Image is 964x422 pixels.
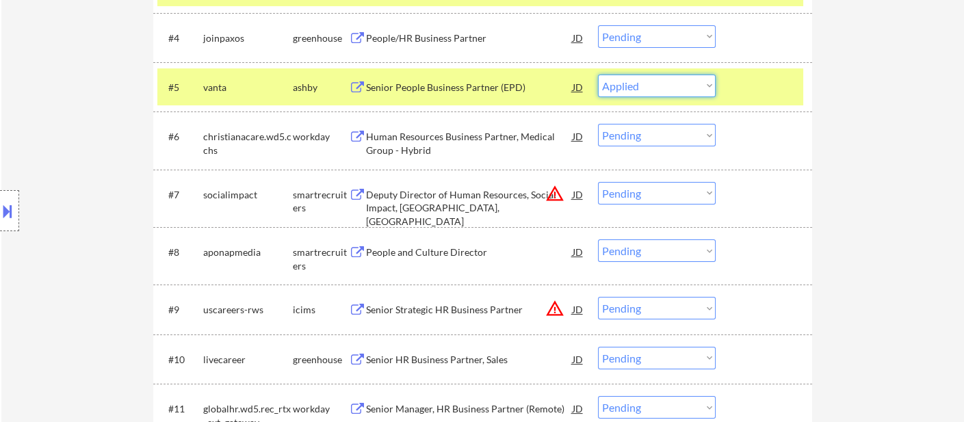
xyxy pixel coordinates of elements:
[293,353,349,367] div: greenhouse
[571,297,585,321] div: JD
[293,188,349,215] div: smartrecruiters
[168,31,192,45] div: #4
[571,75,585,99] div: JD
[203,303,293,317] div: uscareers-rws
[545,184,564,203] button: warning_amber
[293,246,349,272] div: smartrecruiters
[203,353,293,367] div: livecareer
[168,353,192,367] div: #10
[293,31,349,45] div: greenhouse
[545,299,564,318] button: warning_amber
[571,396,585,421] div: JD
[571,182,585,207] div: JD
[366,188,573,228] div: Deputy Director of Human Resources, Social Impact, [GEOGRAPHIC_DATA], [GEOGRAPHIC_DATA]
[366,402,573,416] div: Senior Manager, HR Business Partner (Remote)
[203,31,293,45] div: joinpaxos
[203,246,293,259] div: aponapmedia
[203,188,293,202] div: socialimpact
[366,303,573,317] div: Senior Strategic HR Business Partner
[366,31,573,45] div: People/HR Business Partner
[366,353,573,367] div: Senior HR Business Partner, Sales
[168,81,192,94] div: #5
[571,25,585,50] div: JD
[168,402,192,416] div: #11
[366,130,573,157] div: Human Resources Business Partner, Medical Group - Hybrid
[293,402,349,416] div: workday
[571,347,585,371] div: JD
[203,130,293,157] div: christianacare.wd5.cchs
[293,303,349,317] div: icims
[203,81,293,94] div: vanta
[366,246,573,259] div: People and Culture Director
[571,239,585,264] div: JD
[366,81,573,94] div: Senior People Business Partner (EPD)
[571,124,585,148] div: JD
[293,130,349,144] div: workday
[293,81,349,94] div: ashby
